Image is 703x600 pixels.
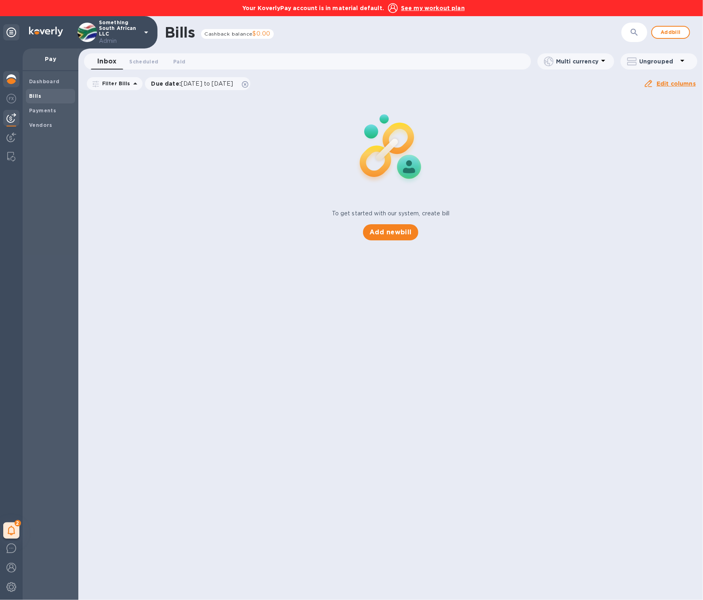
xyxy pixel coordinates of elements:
p: Pay [29,55,72,63]
span: Cashback balance [204,31,252,37]
div: Unpin categories [3,24,19,40]
p: Due date : [151,80,237,88]
p: Ungrouped [639,57,678,65]
span: Add bill [659,27,683,37]
h1: Bills [165,24,195,41]
p: Something South African LLC [99,20,139,45]
button: Addbill [651,26,690,39]
div: Due date:[DATE] to [DATE] [145,77,251,90]
span: Add new bill [369,227,412,237]
span: Scheduled [129,57,158,66]
b: Vendors [29,122,52,128]
span: 2 [15,520,21,526]
b: Payments [29,107,56,114]
b: Dashboard [29,78,60,84]
button: Add newbill [363,224,418,240]
u: See my workout plan [401,5,465,11]
span: Paid [173,57,185,66]
span: $0.00 [253,30,271,37]
img: Logo [29,27,63,36]
p: Filter Bills [99,80,130,87]
p: Multi currency [556,57,598,65]
span: [DATE] to [DATE] [181,80,233,87]
b: Your KoverlyPay account is in material default. [242,5,384,11]
p: Admin [99,37,139,45]
span: Inbox [97,56,116,67]
u: Edit columns [657,80,696,87]
img: Foreign exchange [6,94,16,103]
p: To get started with our system, create bill [332,209,450,218]
b: Bills [29,93,41,99]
